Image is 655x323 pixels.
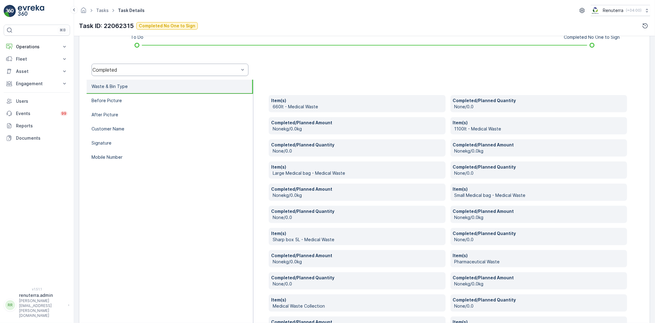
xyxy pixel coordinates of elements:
button: Renuterra(+04:00) [591,5,650,16]
p: 1100lt - Medical Waste [454,126,625,132]
p: Nonekg/0.0kg [454,148,625,154]
p: Completed/Planned Quantity [453,230,625,237]
p: None/0.0 [454,303,625,309]
p: Pharmaceutical Waste [454,259,625,265]
span: v 1.51.1 [4,287,70,291]
a: Tasks [96,8,109,13]
img: logo [4,5,16,17]
p: renuterra.admin [19,292,65,298]
p: Item(s) [453,253,625,259]
p: Nonekg/0.0kg [273,259,443,265]
p: After Picture [92,112,118,118]
p: Item(s) [453,186,625,192]
p: Item(s) [271,297,443,303]
p: Signature [92,140,111,146]
p: Reports [16,123,68,129]
p: None/0.0 [273,148,443,154]
p: None/0.0 [454,237,625,243]
p: Asset [16,68,58,74]
p: Completed/Planned Quantity [271,208,443,214]
p: Small Medical bag - Medical Waste [454,192,625,198]
p: Task ID: 22062315 [79,21,134,30]
p: Customer Name [92,126,124,132]
button: Fleet [4,53,70,65]
p: Waste & Bin Type [92,83,128,90]
p: Large Medical bag - Medical Waste [273,170,443,176]
p: Completed No One to Sign [564,34,620,40]
p: Nonekg/0.0kg [273,126,443,132]
button: Operations [4,41,70,53]
p: Completed/Planned Amount [271,120,443,126]
p: Completed/Planned Quantity [453,98,625,104]
button: Completed No One to Sign [136,22,198,30]
p: Nonekg/0.0kg [454,281,625,287]
p: Nonekg/0.0kg [454,214,625,221]
p: Item(s) [453,120,625,126]
p: None/0.0 [273,214,443,221]
p: Sharp box 5L - Medical Waste [273,237,443,243]
button: Engagement [4,78,70,90]
a: Events99 [4,107,70,120]
p: Documents [16,135,68,141]
a: Documents [4,132,70,144]
span: Task Details [117,7,146,14]
p: 660lt - Medical Waste [273,104,443,110]
a: Reports [4,120,70,132]
p: Completed/Planned Amount [453,208,625,214]
img: Screenshot_2024-07-26_at_13.33.01.png [591,7,600,14]
p: Completed/Planned Amount [271,186,443,192]
p: Mobile Number [92,154,123,160]
p: Fleet [16,56,58,62]
p: Engagement [16,81,58,87]
p: Completed/Planned Amount [453,275,625,281]
p: Before Picture [92,98,122,104]
p: None/0.0 [273,281,443,287]
div: RR [5,300,15,310]
p: Item(s) [271,164,443,170]
p: To Do [131,34,143,40]
button: RRrenuterra.admin[PERSON_NAME][EMAIL_ADDRESS][PERSON_NAME][DOMAIN_NAME] [4,292,70,318]
img: logo_light-DOdMpM7g.png [18,5,44,17]
p: ⌘B [60,28,66,33]
div: Completed [92,67,239,73]
p: Completed/Planned Amount [453,142,625,148]
p: Item(s) [271,98,443,104]
p: Events [16,110,57,117]
p: Completed/Planned Quantity [453,164,625,170]
a: Users [4,95,70,107]
p: Completed/Planned Amount [271,253,443,259]
p: Completed/Planned Quantity [453,297,625,303]
p: Renuterra [603,7,623,14]
p: ( +04:00 ) [626,8,641,13]
p: Medical Waste Collection [273,303,443,309]
p: Item(s) [271,230,443,237]
p: None/0.0 [454,104,625,110]
p: None/0.0 [454,170,625,176]
p: Completed/Planned Quantity [271,275,443,281]
button: Asset [4,65,70,78]
p: 99 [61,111,66,116]
p: Nonekg/0.0kg [273,192,443,198]
a: Homepage [80,9,87,14]
p: Users [16,98,68,104]
p: [PERSON_NAME][EMAIL_ADDRESS][PERSON_NAME][DOMAIN_NAME] [19,298,65,318]
p: Completed No One to Sign [139,23,195,29]
p: Completed/Planned Quantity [271,142,443,148]
p: Operations [16,44,58,50]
